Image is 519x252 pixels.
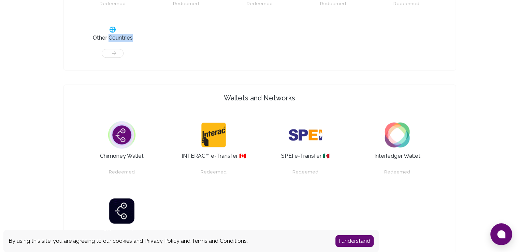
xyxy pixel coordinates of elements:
[67,93,453,103] h4: Wallets and Networks
[109,26,116,34] span: 🌐
[93,34,133,42] h3: Other Countries
[380,118,414,152] img: dollar globe
[182,152,246,160] h3: INTERAC™ e-Transfer 🇨🇦
[281,152,330,160] h3: SPEI e-Transfer 🇲🇽
[374,152,420,160] h3: Interledger Wallet
[335,235,374,247] button: Accept cookies
[105,118,139,152] img: dollar globe
[100,152,144,160] h3: Chimoney Wallet
[9,237,325,245] div: By using this site, you are agreeing to our cookies and and .
[105,194,139,228] img: dollar globe
[288,118,322,152] img: dollar globe
[144,238,179,244] a: Privacy Policy
[197,118,231,152] img: dollar globe
[103,228,141,236] h3: Chimoney App
[490,223,512,245] button: Open chat window
[192,238,247,244] a: Terms and Conditions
